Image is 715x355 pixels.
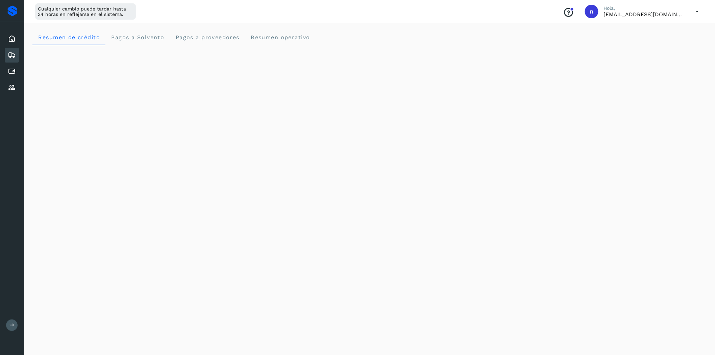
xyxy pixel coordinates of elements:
[5,64,19,79] div: Cuentas por pagar
[5,48,19,63] div: Embarques
[604,5,685,11] p: Hola,
[5,31,19,46] div: Inicio
[35,3,136,20] div: Cualquier cambio puede tardar hasta 24 horas en reflejarse en el sistema.
[111,34,164,41] span: Pagos a Solvento
[5,80,19,95] div: Proveedores
[250,34,310,41] span: Resumen operativo
[175,34,240,41] span: Pagos a proveedores
[604,11,685,18] p: niagara+prod@solvento.mx
[38,34,100,41] span: Resumen de crédito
